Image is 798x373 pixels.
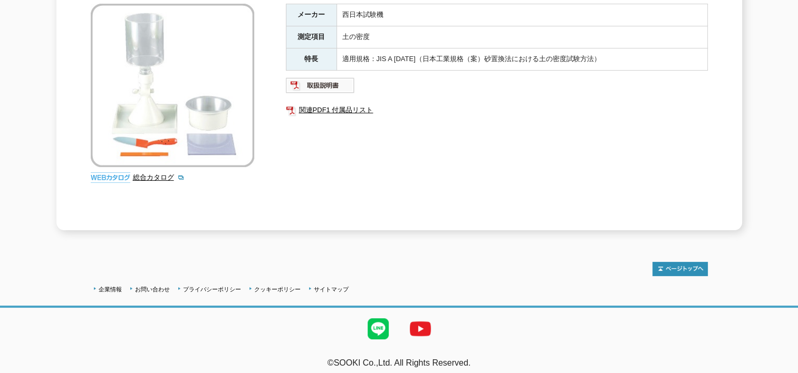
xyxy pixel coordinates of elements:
[286,77,355,94] img: 取扱説明書
[254,286,301,292] a: クッキーポリシー
[183,286,241,292] a: プライバシーポリシー
[286,26,336,48] th: 測定項目
[286,103,708,117] a: 関連PDF1 付属品リスト
[99,286,122,292] a: 企業情報
[336,4,707,26] td: 西日本試験機
[91,172,130,183] img: webカタログ
[314,286,349,292] a: サイトマップ
[399,308,441,350] img: YouTube
[336,48,707,70] td: 適用規格：JIS A [DATE]（日本工業規格（案）砂置換法における土の密度試験方法）
[286,84,355,92] a: 取扱説明書
[91,4,254,167] img: JIS型現場密度測定器 S-207
[336,26,707,48] td: 土の密度
[286,4,336,26] th: メーカー
[286,48,336,70] th: 特長
[652,262,708,276] img: トップページへ
[133,173,185,181] a: 総合カタログ
[357,308,399,350] img: LINE
[135,286,170,292] a: お問い合わせ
